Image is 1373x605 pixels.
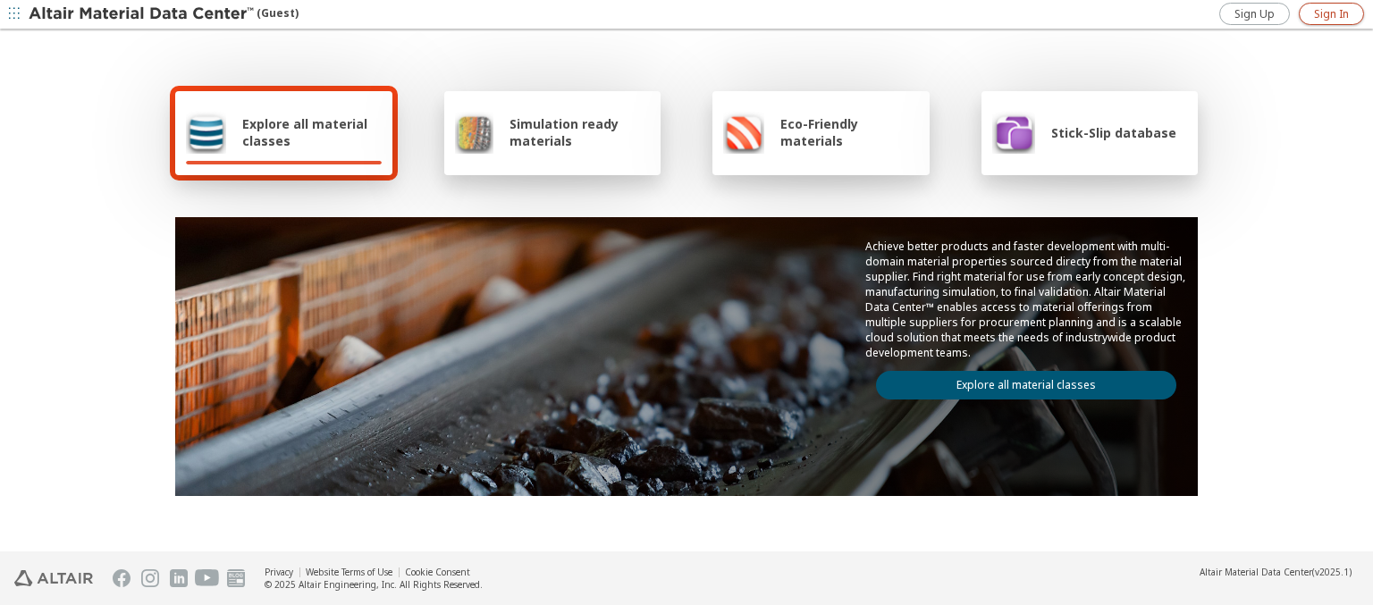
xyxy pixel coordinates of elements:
img: Eco-Friendly materials [723,111,764,154]
a: Cookie Consent [405,566,470,578]
span: Sign Up [1234,7,1275,21]
p: Achieve better products and faster development with multi-domain material properties sourced dire... [865,239,1187,360]
img: Explore all material classes [186,111,226,154]
div: © 2025 Altair Engineering, Inc. All Rights Reserved. [265,578,483,591]
span: Explore all material classes [242,115,382,149]
span: Sign In [1314,7,1349,21]
a: Explore all material classes [876,371,1176,399]
a: Sign In [1299,3,1364,25]
span: Simulation ready materials [510,115,650,149]
div: (v2025.1) [1200,566,1352,578]
img: Simulation ready materials [455,111,493,154]
span: Stick-Slip database [1051,124,1176,141]
div: (Guest) [29,5,299,23]
img: Altair Material Data Center [29,5,257,23]
a: Website Terms of Use [306,566,392,578]
img: Altair Engineering [14,570,93,586]
a: Privacy [265,566,293,578]
span: Eco-Friendly materials [780,115,918,149]
img: Stick-Slip database [992,111,1035,154]
span: Altair Material Data Center [1200,566,1312,578]
a: Sign Up [1219,3,1290,25]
